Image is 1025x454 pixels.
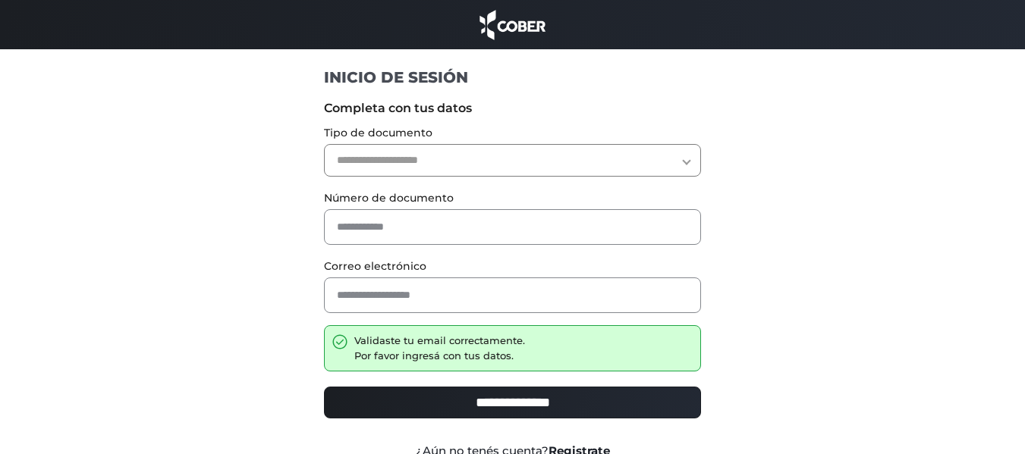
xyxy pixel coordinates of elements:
label: Tipo de documento [324,125,701,141]
h1: INICIO DE SESIÓN [324,67,701,87]
label: Número de documento [324,190,701,206]
img: cober_marca.png [476,8,550,42]
label: Correo electrónico [324,258,701,274]
div: Validaste tu email correctamente. Por favor ingresá con tus datos. [354,333,525,363]
label: Completa con tus datos [324,99,701,117]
